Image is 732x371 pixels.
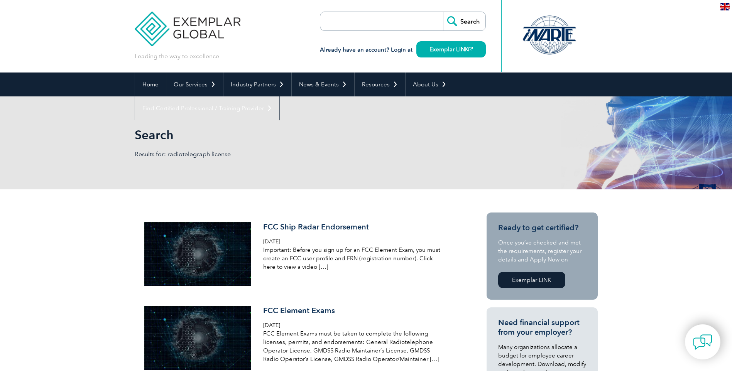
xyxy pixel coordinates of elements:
[263,322,280,329] span: [DATE]
[135,150,366,159] p: Results for: radiotelegraph license
[498,238,586,264] p: Once you’ve checked and met the requirements, register your details and Apply Now on
[135,52,219,61] p: Leading the way to excellence
[263,222,446,232] h3: FCC Ship Radar Endorsement
[135,212,459,296] a: FCC Ship Radar Endorsement [DATE] Important: Before you sign up for an FCC Element Exam, you must...
[406,73,454,96] a: About Us
[144,222,251,286] img: network-gad8374905_1920-1-300x180.jpg
[263,246,446,271] p: Important: Before you sign up for an FCC Element Exam, you must create an FCC user profile and FR...
[223,73,291,96] a: Industry Partners
[468,47,473,51] img: open_square.png
[263,238,280,245] span: [DATE]
[135,127,431,142] h1: Search
[693,332,712,352] img: contact-chat.png
[498,223,586,233] h3: Ready to get certified?
[320,45,486,55] h3: Already have an account? Login at
[443,12,485,30] input: Search
[720,3,730,10] img: en
[292,73,354,96] a: News & Events
[166,73,223,96] a: Our Services
[263,329,446,363] p: FCC Element Exams must be taken to complete the following licenses, permits, and endorsements: Ge...
[263,306,446,315] h3: FCC Element Exams
[135,73,166,96] a: Home
[355,73,405,96] a: Resources
[135,96,279,120] a: Find Certified Professional / Training Provider
[498,272,565,288] a: Exemplar LINK
[144,306,251,370] img: network-gad8374905_1920-1-300x180.jpg
[416,41,486,57] a: Exemplar LINK
[498,318,586,337] h3: Need financial support from your employer?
